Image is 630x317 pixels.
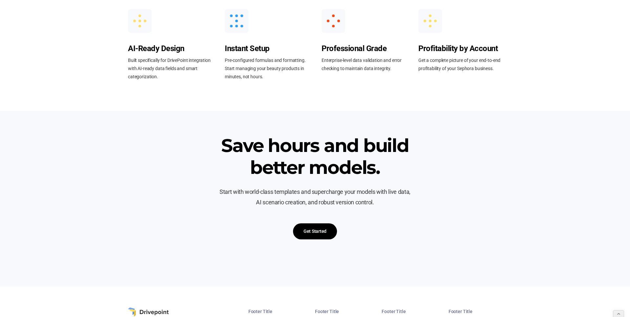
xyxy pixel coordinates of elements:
p: Get a complete picture of your end-to-end profitability of your Sephora business. [418,56,502,73]
div: Footer Title [382,308,435,315]
p: Start with world-class templates and supercharge your models with live data, AI scenario creation... [210,187,420,208]
h3: Save hours and build better models. [210,135,420,178]
p: Enterprise-level data validation and error checking to maintain data integrity. [322,56,405,73]
div: Instant Setup [225,43,308,54]
div: Profitability by Account [418,43,502,54]
div: AI-Ready Design [128,43,212,54]
div: Professional Grade [322,43,405,54]
div: Footer Title [315,308,368,315]
p: Built specifically for DrivePoint integration with AI-ready data fields and smart categorization. [128,56,212,81]
p: Pre-configured formulas and formatting. Start managing your beauty products in minutes, not hours. [225,56,308,81]
a: Get Started [293,223,337,239]
div: Footer Title [248,308,302,315]
div: Footer Title [449,308,502,315]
